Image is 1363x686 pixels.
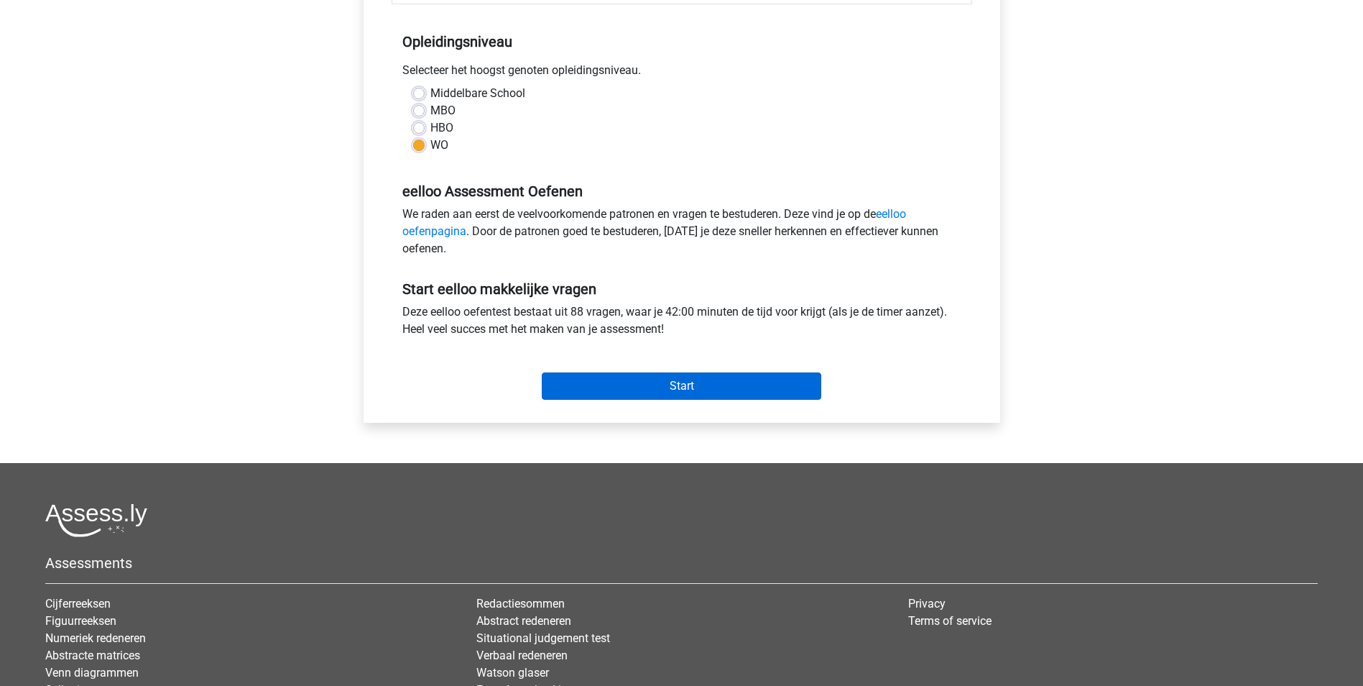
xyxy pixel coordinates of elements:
div: We raden aan eerst de veelvoorkomende patronen en vragen te bestuderen. Deze vind je op de . Door... [392,206,972,263]
img: Assessly logo [45,503,147,537]
a: Verbaal redeneren [476,649,568,662]
a: Situational judgement test [476,631,610,645]
a: Terms of service [908,614,992,628]
a: Figuurreeksen [45,614,116,628]
label: Middelbare School [430,85,525,102]
a: Abstract redeneren [476,614,571,628]
h5: Start eelloo makkelijke vragen [402,280,961,298]
div: Selecteer het hoogst genoten opleidingsniveau. [392,62,972,85]
a: Privacy [908,597,946,610]
label: MBO [430,102,456,119]
a: Redactiesommen [476,597,565,610]
a: Cijferreeksen [45,597,111,610]
label: WO [430,137,448,154]
a: Numeriek redeneren [45,631,146,645]
h5: Assessments [45,554,1318,572]
input: Start [542,372,821,400]
label: HBO [430,119,453,137]
a: Abstracte matrices [45,649,140,662]
h5: Opleidingsniveau [402,27,961,56]
h5: eelloo Assessment Oefenen [402,183,961,200]
a: Venn diagrammen [45,666,139,680]
div: Deze eelloo oefentest bestaat uit 88 vragen, waar je 42:00 minuten de tijd voor krijgt (als je de... [392,303,972,344]
a: Watson glaser [476,666,549,680]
